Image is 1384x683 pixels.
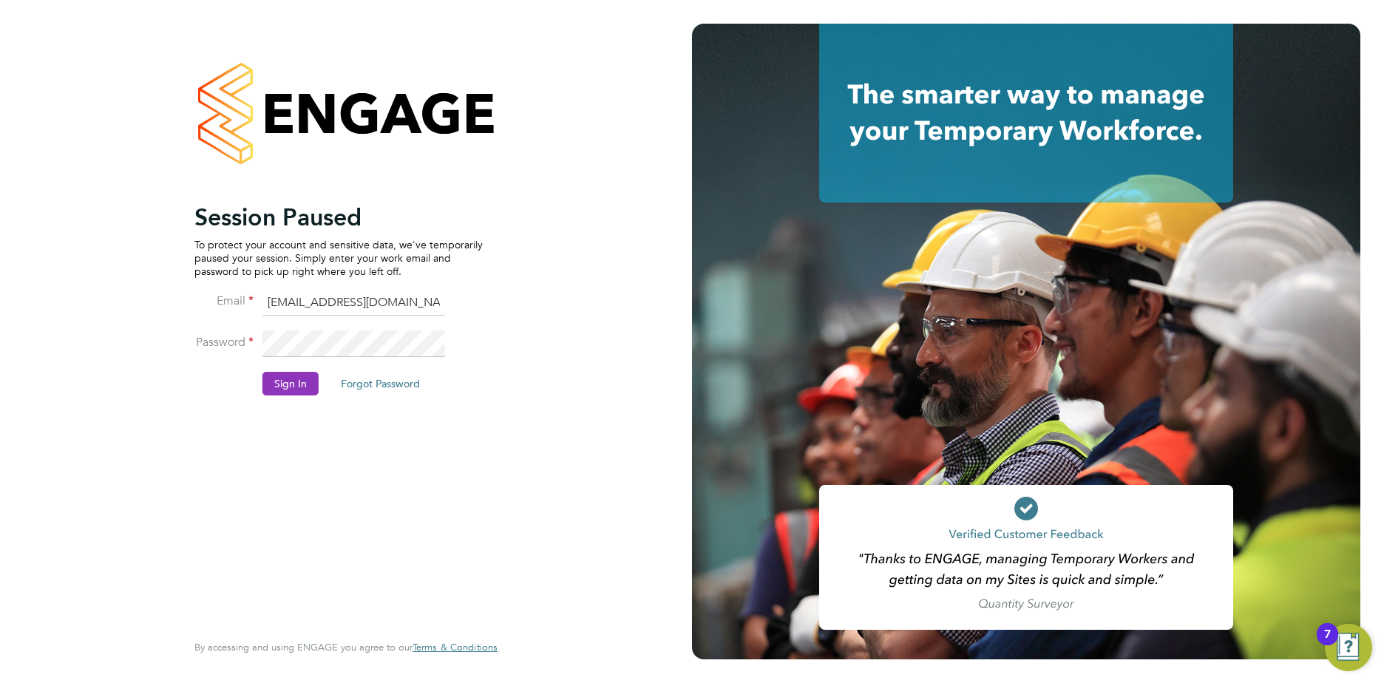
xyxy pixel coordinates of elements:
label: Email [194,293,254,309]
button: Open Resource Center, 7 new notifications [1325,624,1372,671]
a: Terms & Conditions [413,642,498,653]
p: To protect your account and sensitive data, we've temporarily paused your session. Simply enter y... [194,238,483,279]
button: Forgot Password [329,372,432,395]
input: Enter your work email... [262,290,445,316]
h2: Session Paused [194,203,483,232]
label: Password [194,335,254,350]
span: By accessing and using ENGAGE you agree to our [194,641,498,653]
span: Terms & Conditions [413,641,498,653]
button: Sign In [262,372,319,395]
div: 7 [1324,634,1331,653]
